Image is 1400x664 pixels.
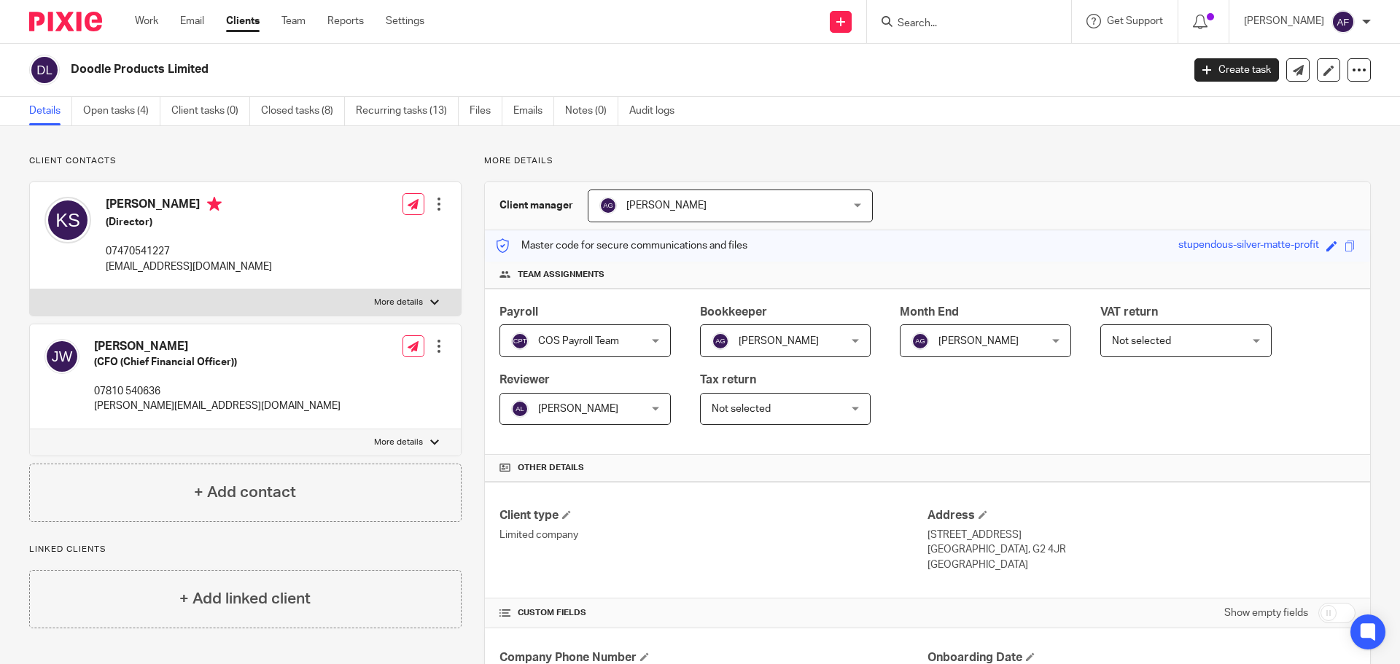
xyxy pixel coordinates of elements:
span: [PERSON_NAME] [626,200,707,211]
p: Master code for secure communications and files [496,238,747,253]
span: Payroll [499,306,538,318]
a: Client tasks (0) [171,97,250,125]
span: Not selected [712,404,771,414]
img: svg%3E [599,197,617,214]
img: svg%3E [44,197,91,243]
span: Tax return [700,374,756,386]
img: svg%3E [511,400,529,418]
a: Recurring tasks (13) [356,97,459,125]
span: Team assignments [518,269,604,281]
span: Month End [900,306,959,318]
span: [PERSON_NAME] [938,336,1019,346]
img: svg%3E [712,332,729,350]
img: svg%3E [1331,10,1355,34]
p: [PERSON_NAME] [1244,14,1324,28]
label: Show empty fields [1224,606,1308,620]
p: [GEOGRAPHIC_DATA] [927,558,1356,572]
img: svg%3E [29,55,60,85]
p: Linked clients [29,544,462,555]
h4: Client type [499,508,927,523]
div: stupendous-silver-matte-profit [1178,238,1319,254]
a: Files [470,97,502,125]
p: 07810 540636 [94,384,341,399]
h5: (CFO (Chief Financial Officer)) [94,355,341,370]
p: [EMAIL_ADDRESS][DOMAIN_NAME] [106,259,272,274]
img: svg%3E [911,332,929,350]
p: More details [484,155,1371,167]
a: Work [135,14,158,28]
a: Audit logs [629,97,685,125]
span: Reviewer [499,374,550,386]
p: [STREET_ADDRESS] [927,528,1356,542]
span: [PERSON_NAME] [739,336,819,346]
span: COS Payroll Team [538,336,619,346]
a: Email [180,14,204,28]
i: Primary [207,197,222,211]
h5: (Director) [106,215,272,230]
p: More details [374,297,423,308]
img: Pixie [29,12,102,31]
p: More details [374,437,423,448]
a: Closed tasks (8) [261,97,345,125]
a: Team [281,14,306,28]
img: svg%3E [44,339,79,374]
span: Other details [518,462,584,474]
p: 07470541227 [106,244,272,259]
a: Open tasks (4) [83,97,160,125]
h2: Doodle Products Limited [71,62,952,77]
a: Create task [1194,58,1279,82]
input: Search [896,17,1027,31]
p: [GEOGRAPHIC_DATA], G2 4JR [927,542,1356,557]
span: Bookkeeper [700,306,767,318]
p: Limited company [499,528,927,542]
h4: + Add linked client [179,587,311,610]
h4: + Add contact [194,481,296,504]
h4: CUSTOM FIELDS [499,607,927,619]
span: Not selected [1112,336,1171,346]
p: [PERSON_NAME][EMAIL_ADDRESS][DOMAIN_NAME] [94,399,341,413]
span: [PERSON_NAME] [538,404,618,414]
a: Notes (0) [565,97,618,125]
a: Details [29,97,72,125]
p: Client contacts [29,155,462,167]
span: VAT return [1100,306,1158,318]
a: Reports [327,14,364,28]
h4: [PERSON_NAME] [106,197,272,215]
img: svg%3E [511,332,529,350]
h4: Address [927,508,1356,523]
a: Settings [386,14,424,28]
a: Clients [226,14,260,28]
h4: [PERSON_NAME] [94,339,341,354]
span: Get Support [1107,16,1163,26]
h3: Client manager [499,198,573,213]
a: Emails [513,97,554,125]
